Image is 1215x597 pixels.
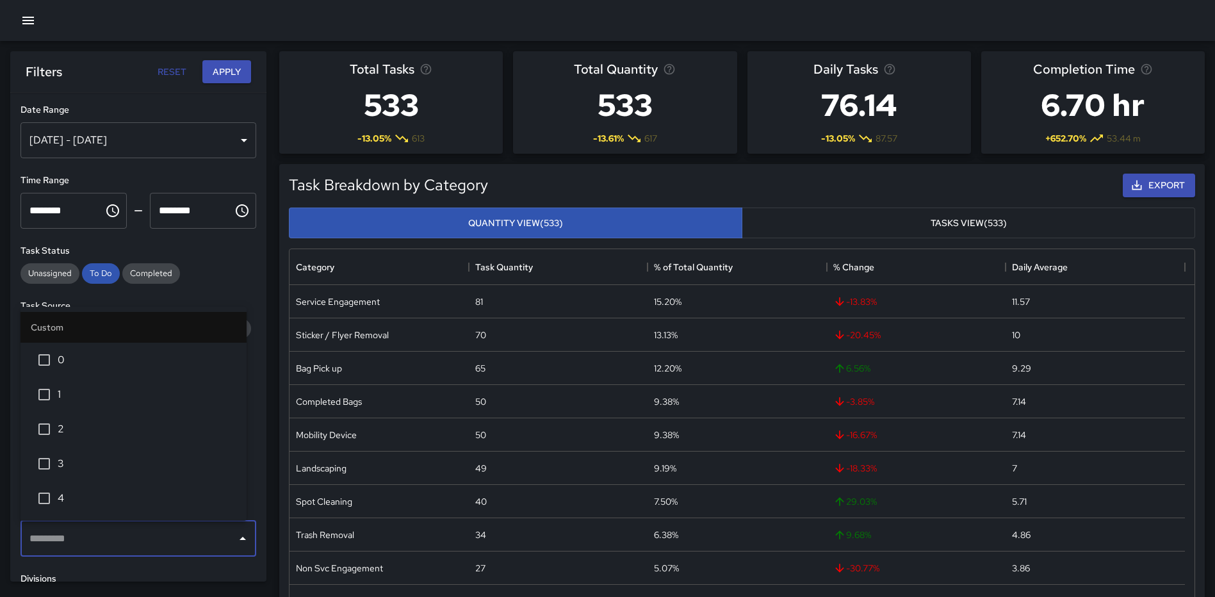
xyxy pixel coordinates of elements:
[296,249,334,285] div: Category
[654,395,679,408] div: 9.38%
[350,79,432,131] h3: 533
[654,429,679,441] div: 9.38%
[654,562,679,575] div: 5.07%
[1107,132,1141,145] span: 53.44 m
[202,60,251,84] button: Apply
[475,295,483,308] div: 81
[813,59,878,79] span: Daily Tasks
[574,79,676,131] h3: 533
[420,63,432,76] svg: Total number of tasks in the selected period, compared to the previous period.
[58,352,236,368] span: 0
[82,268,120,279] span: To Do
[58,456,236,471] span: 3
[296,562,383,575] div: Non Svc Engagement
[883,63,896,76] svg: Average number of tasks per day in the selected period, compared to the previous period.
[58,387,236,402] span: 1
[574,59,658,79] span: Total Quantity
[644,132,657,145] span: 617
[122,268,180,279] span: Completed
[20,572,256,586] h6: Divisions
[833,462,877,475] span: -18.33 %
[821,132,855,145] span: -13.05 %
[1012,462,1017,475] div: 7
[1045,132,1086,145] span: + 652.70 %
[833,429,877,441] span: -16.67 %
[833,362,870,375] span: 6.56 %
[654,295,681,308] div: 15.20%
[475,362,485,375] div: 65
[58,491,236,506] span: 4
[827,249,1006,285] div: % Change
[296,495,352,508] div: Spot Cleaning
[833,495,877,508] span: 29.03 %
[813,79,904,131] h3: 76.14
[296,362,342,375] div: Bag Pick up
[289,175,1118,195] h5: Task Breakdown by Category
[593,132,624,145] span: -13.61 %
[100,198,126,224] button: Choose time, selected time is 12:00 AM
[357,132,391,145] span: -13.05 %
[289,208,742,239] button: Quantity View(533)
[26,61,62,82] h6: Filters
[1140,63,1153,76] svg: Average time taken to complete tasks in the selected period, compared to the previous period.
[1012,362,1031,375] div: 9.29
[833,395,874,408] span: -3.85 %
[296,528,354,541] div: Trash Removal
[1012,562,1030,575] div: 3.86
[654,528,678,541] div: 6.38%
[1033,59,1135,79] span: Completion Time
[475,462,487,475] div: 49
[1012,295,1030,308] div: 11.57
[350,59,414,79] span: Total Tasks
[151,60,192,84] button: Reset
[475,249,533,285] div: Task Quantity
[475,429,486,441] div: 50
[1012,528,1031,541] div: 4.86
[20,268,79,279] span: Unassigned
[1012,395,1026,408] div: 7.14
[20,103,256,117] h6: Date Range
[296,462,347,475] div: Landscaping
[229,198,255,224] button: Choose time, selected time is 11:59 PM
[289,249,469,285] div: Category
[475,495,487,508] div: 40
[654,462,676,475] div: 9.19%
[663,63,676,76] svg: Total task quantity in the selected period, compared to the previous period.
[1012,429,1026,441] div: 7.14
[1012,495,1027,508] div: 5.71
[654,329,678,341] div: 13.13%
[412,132,425,145] span: 613
[654,249,733,285] div: % of Total Quantity
[20,299,256,313] h6: Task Source
[1012,249,1068,285] div: Daily Average
[654,362,681,375] div: 12.20%
[82,263,120,284] div: To Do
[475,562,485,575] div: 27
[20,122,256,158] div: [DATE] - [DATE]
[1033,79,1153,131] h3: 6.70 hr
[833,295,877,308] span: -13.83 %
[20,244,256,258] h6: Task Status
[296,429,357,441] div: Mobility Device
[20,263,79,284] div: Unassigned
[876,132,897,145] span: 87.57
[742,208,1195,239] button: Tasks View(533)
[296,329,389,341] div: Sticker / Flyer Removal
[833,528,871,541] span: 9.68 %
[234,530,252,548] button: Close
[475,395,486,408] div: 50
[122,263,180,284] div: Completed
[475,329,486,341] div: 70
[469,249,648,285] div: Task Quantity
[654,495,678,508] div: 7.50%
[296,395,362,408] div: Completed Bags
[20,174,256,188] h6: Time Range
[58,421,236,437] span: 2
[833,249,874,285] div: % Change
[20,312,247,343] div: Custom
[833,562,879,575] span: -30.77 %
[296,295,380,308] div: Service Engagement
[833,329,881,341] span: -20.45 %
[1123,174,1195,197] button: Export
[475,528,486,541] div: 34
